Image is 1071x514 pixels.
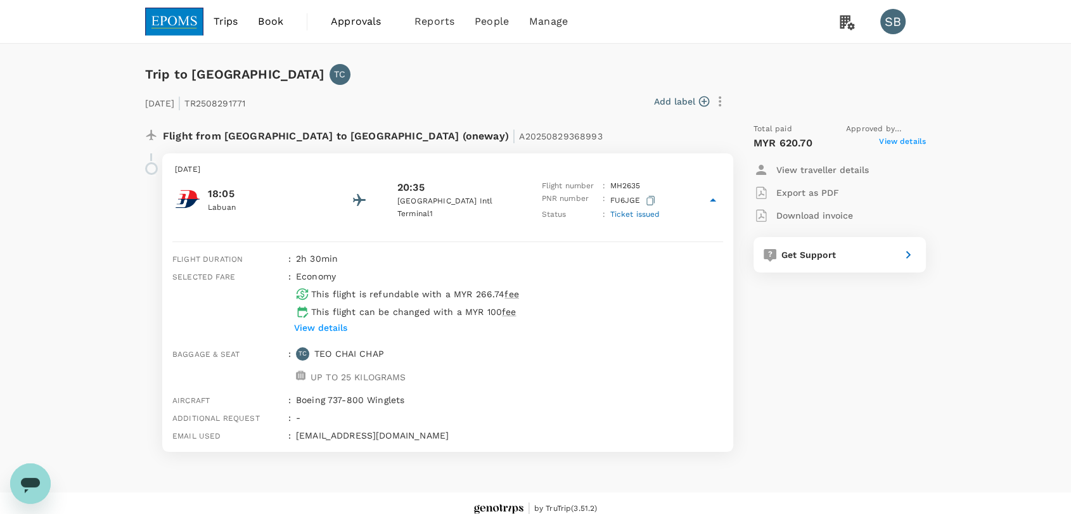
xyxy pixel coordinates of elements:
[172,432,221,440] span: Email used
[296,371,305,380] img: baggage-icon
[298,349,307,358] p: TC
[754,158,869,181] button: View traveller details
[145,90,245,113] p: [DATE] TR2508291771
[283,247,291,265] div: :
[314,347,384,360] p: TEO CHAI CHAP
[214,14,238,29] span: Trips
[145,8,203,35] img: EPOMS SDN BHD
[172,350,240,359] span: Baggage & seat
[258,14,283,29] span: Book
[602,180,605,193] p: :
[610,180,641,193] p: MH 2635
[296,270,336,283] p: economy
[208,202,322,214] p: Labuan
[283,389,291,406] div: :
[397,208,511,221] p: Terminal 1
[172,273,235,281] span: Selected fare
[145,64,324,84] h6: Trip to [GEOGRAPHIC_DATA]
[610,210,660,219] span: Ticket issued
[291,406,723,424] div: -
[879,136,926,151] span: View details
[334,68,345,80] p: TC
[504,289,518,299] span: fee
[10,463,51,504] iframe: Button to launch messaging window
[880,9,906,34] div: SB
[296,429,723,442] p: [EMAIL_ADDRESS][DOMAIN_NAME]
[474,504,523,514] img: Genotrips - EPOMS
[541,193,597,209] p: PNR number
[754,181,839,204] button: Export as PDF
[331,14,394,29] span: Approvals
[846,123,926,136] span: Approved by
[781,250,836,260] span: Get Support
[754,204,853,227] button: Download invoice
[175,186,200,212] img: Malaysia Airlines
[610,193,658,209] p: FU6JGE
[475,14,509,29] span: People
[654,95,709,108] button: Add label
[172,255,243,264] span: Flight duration
[519,131,602,141] span: A20250829368993
[175,164,721,176] p: [DATE]
[291,318,350,337] button: View details
[296,252,723,265] p: 2h 30min
[776,164,869,176] p: View traveller details
[311,371,406,383] p: UP TO 25 KILOGRAMS
[291,389,723,406] div: Boeing 737-800 Winglets
[283,342,291,389] div: :
[602,193,605,209] p: :
[294,321,347,334] p: View details
[283,424,291,442] div: :
[397,180,425,195] p: 20:35
[283,406,291,424] div: :
[172,414,260,423] span: Additional request
[283,265,291,342] div: :
[754,123,792,136] span: Total paid
[541,180,597,193] p: Flight number
[502,307,516,317] span: fee
[414,14,454,29] span: Reports
[512,127,516,145] span: |
[163,123,603,146] p: Flight from [GEOGRAPHIC_DATA] to [GEOGRAPHIC_DATA] (oneway)
[754,136,812,151] p: MYR 620.70
[397,195,511,208] p: [GEOGRAPHIC_DATA] Intl
[172,396,210,405] span: Aircraft
[311,305,516,318] p: This flight can be changed with a MYR 100
[776,186,839,199] p: Export as PDF
[776,209,853,222] p: Download invoice
[529,14,568,29] span: Manage
[541,209,597,221] p: Status
[177,94,181,112] span: |
[602,209,605,221] p: :
[311,288,519,300] p: This flight is refundable with a MYR 266.74
[208,186,322,202] p: 18:05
